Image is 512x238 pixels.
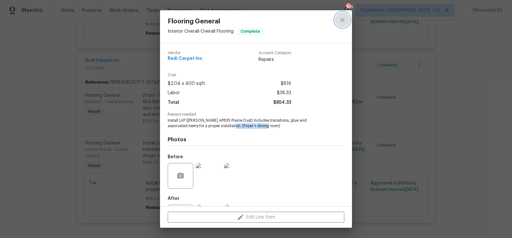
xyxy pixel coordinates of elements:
div: 706 [346,4,350,10]
span: Cost [168,73,291,77]
span: Flooring General [168,18,263,25]
span: Repairs needed [168,112,344,117]
span: $854.33 [273,98,291,107]
span: $2.04 x 400 sqft [168,79,205,88]
span: Account Category [259,51,291,55]
span: Vendor [168,51,203,55]
span: Complete [238,28,263,35]
span: Interior Overall - Overall Flooring [168,29,234,34]
h5: Before [168,155,183,159]
span: Labor [168,88,180,98]
h4: Photos [168,136,344,143]
span: $816 [281,79,291,88]
button: close [335,12,350,28]
span: Repairs [259,56,291,63]
span: Redi Carpet Inc [168,56,203,61]
span: Total [168,98,179,107]
span: Install LVP ([PERSON_NAME] AP835 Prairie Dust) Includes transitions, glue and associated items fo... [168,118,327,129]
span: $38.33 [277,88,291,98]
h5: After [168,196,180,201]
